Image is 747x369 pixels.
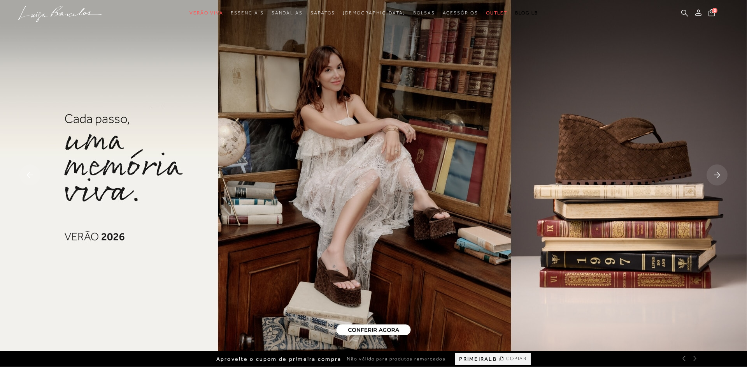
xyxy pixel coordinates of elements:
[486,6,508,20] a: noSubCategoriesText
[216,356,342,362] span: Aproveite o cupom de primeira compra
[310,6,335,20] a: noSubCategoriesText
[272,10,303,16] span: Sandálias
[515,6,538,20] a: BLOG LB
[231,10,263,16] span: Essenciais
[515,10,538,16] span: BLOG LB
[189,10,223,16] span: Verão Viva
[486,10,508,16] span: Outlet
[347,356,447,362] span: Não válido para produtos remarcados.
[310,10,335,16] span: Sapatos
[459,356,496,362] span: PRIMEIRALB
[343,6,405,20] a: noSubCategoriesText
[712,8,717,13] span: 0
[706,9,717,19] button: 0
[189,6,223,20] a: noSubCategoriesText
[443,10,478,16] span: Acessórios
[443,6,478,20] a: noSubCategoriesText
[231,6,263,20] a: noSubCategoriesText
[506,355,527,362] span: COPIAR
[413,6,435,20] a: noSubCategoriesText
[272,6,303,20] a: noSubCategoriesText
[343,10,405,16] span: [DEMOGRAPHIC_DATA]
[413,10,435,16] span: Bolsas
